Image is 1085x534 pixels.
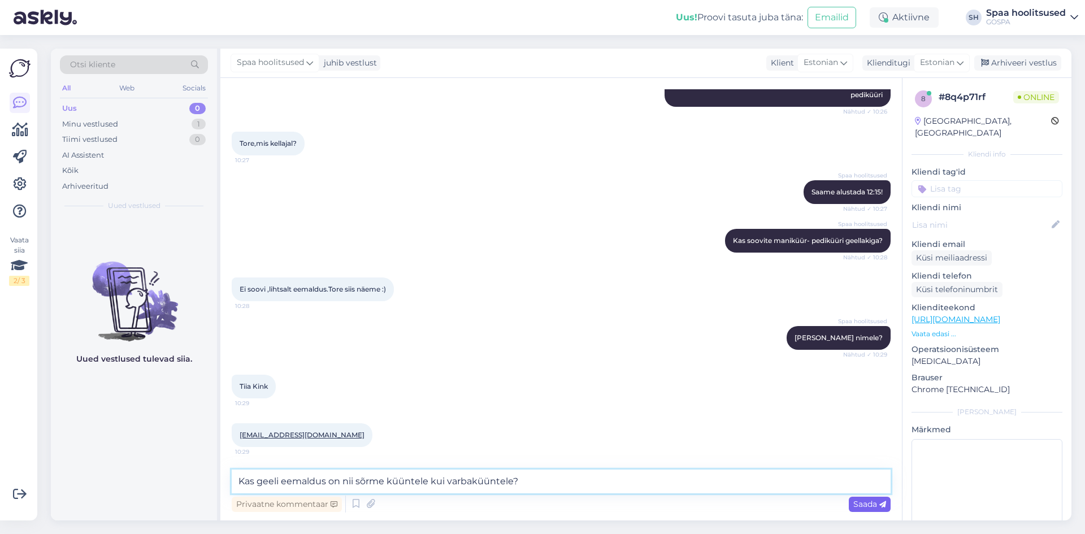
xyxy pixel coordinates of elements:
[986,8,1078,27] a: Spaa hoolitsusedGOSPA
[912,424,1062,436] p: Märkmed
[912,149,1062,159] div: Kliendi info
[235,448,277,456] span: 10:29
[912,282,1002,297] div: Küsi telefoninumbrit
[9,276,29,286] div: 2 / 3
[240,431,364,439] a: [EMAIL_ADDRESS][DOMAIN_NAME]
[240,285,386,293] span: Ei soovi ,lihtsalt eemaldus.Tore siis näeme :)
[235,302,277,310] span: 10:28
[912,166,1062,178] p: Kliendi tag'id
[912,270,1062,282] p: Kliendi telefon
[62,103,77,114] div: Uus
[235,399,277,407] span: 10:29
[986,8,1066,18] div: Spaa hoolitsused
[843,205,887,213] span: Nähtud ✓ 10:27
[51,241,217,343] img: No chats
[676,11,803,24] div: Proovi tasuta juba täna:
[60,81,73,95] div: All
[912,219,1049,231] input: Lisa nimi
[62,134,118,145] div: Tiimi vestlused
[853,499,886,509] span: Saada
[676,12,697,23] b: Uus!
[1013,91,1059,103] span: Online
[189,103,206,114] div: 0
[843,107,887,116] span: Nähtud ✓ 10:26
[912,344,1062,355] p: Operatsioonisüsteem
[912,372,1062,384] p: Brauser
[838,317,887,325] span: Spaa hoolitsused
[117,81,137,95] div: Web
[232,497,342,512] div: Privaatne kommentaar
[838,171,887,180] span: Spaa hoolitsused
[62,150,104,161] div: AI Assistent
[912,202,1062,214] p: Kliendi nimi
[862,57,910,69] div: Klienditugi
[240,382,268,390] span: Tiia Kink
[62,181,108,192] div: Arhiveeritud
[912,407,1062,417] div: [PERSON_NAME]
[843,350,887,359] span: Nähtud ✓ 10:29
[939,90,1013,104] div: # 8q4p71rf
[9,58,31,79] img: Askly Logo
[912,355,1062,367] p: [MEDICAL_DATA]
[62,119,118,130] div: Minu vestlused
[986,18,1066,27] div: GOSPA
[235,156,277,164] span: 10:27
[912,384,1062,396] p: Chrome [TECHNICAL_ID]
[766,57,794,69] div: Klient
[70,59,115,71] span: Otsi kliente
[915,115,1051,139] div: [GEOGRAPHIC_DATA], [GEOGRAPHIC_DATA]
[733,236,883,245] span: Kas soovite maniküür- pediküüri geellakiga?
[912,314,1000,324] a: [URL][DOMAIN_NAME]
[843,253,887,262] span: Nähtud ✓ 10:28
[240,139,297,147] span: Tore,mis kellajal?
[912,302,1062,314] p: Klienditeekond
[912,250,992,266] div: Küsi meiliaadressi
[319,57,377,69] div: juhib vestlust
[912,329,1062,339] p: Vaata edasi ...
[811,188,883,196] span: Saame alustada 12:15!
[180,81,208,95] div: Socials
[76,353,192,365] p: Uued vestlused tulevad siia.
[966,10,982,25] div: SH
[838,220,887,228] span: Spaa hoolitsused
[232,470,891,493] textarea: Kas geeli eemaldus on nii sõrme küüntele kui varbaküüntele?
[920,57,954,69] span: Estonian
[237,57,304,69] span: Spaa hoolitsused
[108,201,160,211] span: Uued vestlused
[804,57,838,69] span: Estonian
[912,180,1062,197] input: Lisa tag
[921,94,926,103] span: 8
[974,55,1061,71] div: Arhiveeri vestlus
[189,134,206,145] div: 0
[9,235,29,286] div: Vaata siia
[870,7,939,28] div: Aktiivne
[912,238,1062,250] p: Kliendi email
[192,119,206,130] div: 1
[62,165,79,176] div: Kõik
[795,333,883,342] span: [PERSON_NAME] nimele?
[808,7,856,28] button: Emailid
